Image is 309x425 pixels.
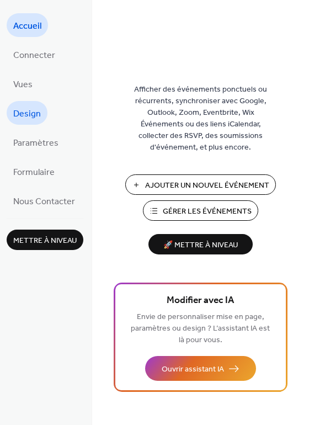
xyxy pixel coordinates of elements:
span: Ajouter Un Nouvel Événement [145,180,269,192]
a: Paramètres [7,130,65,154]
button: Gérer les Événements [143,200,258,221]
button: Ouvrir assistant IA [145,356,256,381]
button: Mettre à niveau [7,230,83,250]
span: Vues [13,76,33,93]
a: Accueil [7,13,48,37]
a: Design [7,101,47,125]
span: Paramètres [13,135,58,152]
a: Nous Contacter [7,189,82,212]
a: Connecter [7,42,62,66]
button: 🚀 Mettre à niveau [148,234,253,254]
span: 🚀 Mettre à niveau [155,238,246,253]
span: Design [13,105,41,123]
a: Vues [7,72,39,95]
span: Afficher des événements ponctuels ou récurrents, synchroniser avec Google, Outlook, Zoom, Eventbr... [126,84,275,153]
span: Accueil [13,18,41,35]
span: Formulaire [13,164,55,181]
span: Mettre à niveau [13,235,77,247]
span: Nous Contacter [13,193,75,210]
span: Gérer les Événements [163,206,252,217]
a: Formulaire [7,160,61,183]
button: Ajouter Un Nouvel Événement [125,174,276,195]
span: Ouvrir assistant IA [162,364,224,375]
span: Modifier avec IA [167,293,234,309]
span: Connecter [13,47,55,64]
span: Envie de personnaliser mise en page, paramètres ou design ? L’assistant IA est là pour vous. [131,310,270,348]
